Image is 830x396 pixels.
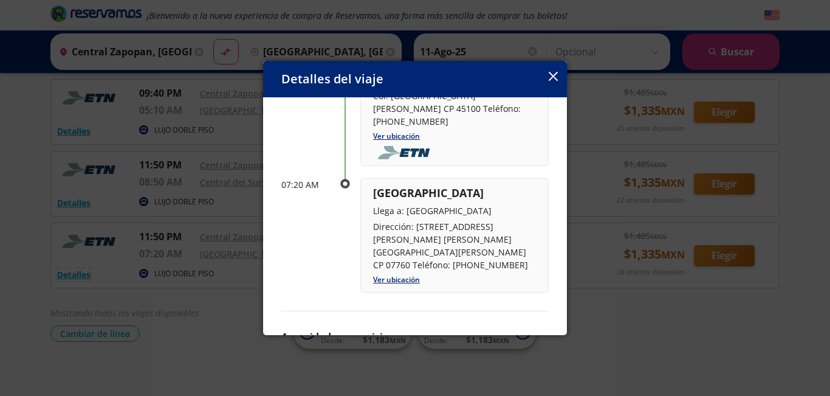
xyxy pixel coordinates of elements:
p: Amenidades y servicios [281,330,549,344]
p: Detalles del viaje [281,70,383,88]
p: Dirección: [STREET_ADDRESS][PERSON_NAME] [PERSON_NAME][GEOGRAPHIC_DATA][PERSON_NAME] CP 07760 Tel... [373,220,536,271]
p: [GEOGRAPHIC_DATA] [373,185,536,201]
p: Llega a: [GEOGRAPHIC_DATA] [373,204,536,217]
a: Ver ubicación [373,274,420,285]
a: Ver ubicación [373,131,420,141]
img: foobar2.png [373,146,438,159]
p: 07:20 AM [281,178,330,191]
